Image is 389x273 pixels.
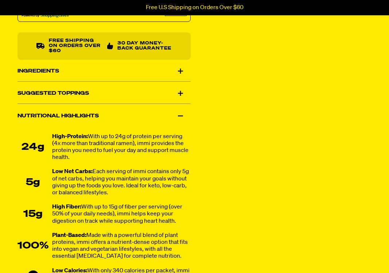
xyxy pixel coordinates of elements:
div: Nutritional Highlights [17,106,191,126]
p: Free shipping on orders over $60 [49,38,101,54]
strong: Low Net Carbs: [52,169,93,175]
strong: High Fiber: [52,204,81,210]
div: 24g [17,142,48,153]
div: Each serving of immi contains only 5g of net carbs, helping you maintain your goals without givin... [52,169,191,197]
iframe: Marketing Popup [4,239,79,269]
div: 5g [17,177,48,188]
div: With up to 15g of fiber per serving (over 50% of your daily needs), immi helps keep your digestio... [52,204,191,225]
div: With up to 24g of protein per serving (4x more than traditional ramen), immi provides the protein... [52,133,191,161]
img: Powered By ShoppingGives [22,13,69,18]
strong: Plant-Based: [52,233,86,238]
div: Suggested Toppings [17,83,191,104]
div: Ingredients [17,61,191,81]
div: Made with a powerful blend of plant proteins, immi offers a nutrient-dense option that fits into ... [52,232,191,260]
p: 30 Day Money-Back Guarantee [117,41,172,51]
strong: High-Protein: [52,134,88,140]
div: 15g [17,209,48,220]
p: Free U.S Shipping on Orders Over $60 [146,4,244,11]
